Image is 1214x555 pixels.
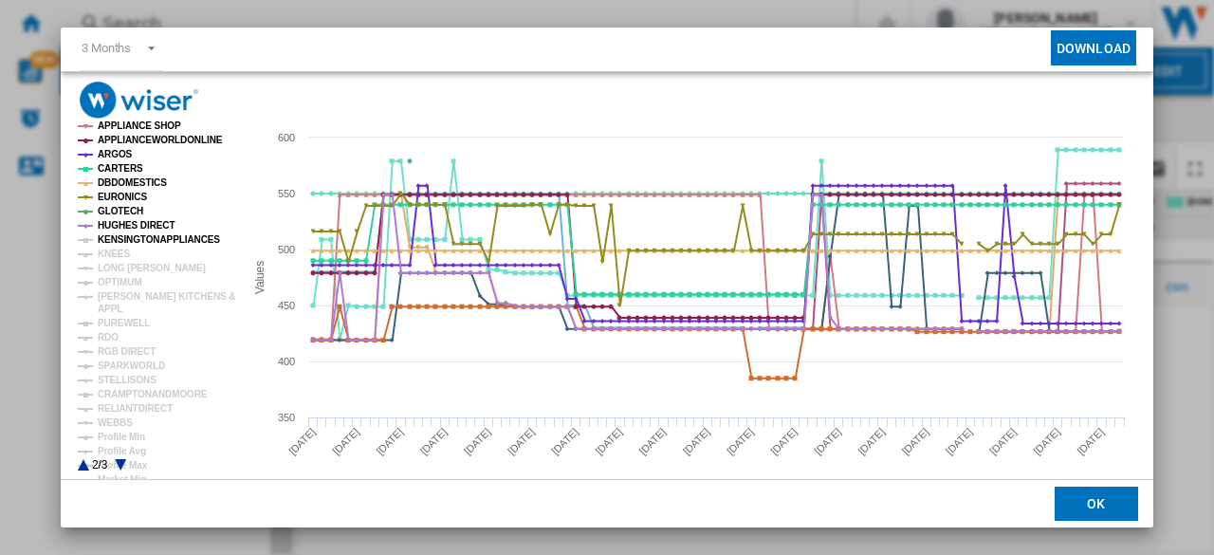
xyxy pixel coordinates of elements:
tspan: KNEES [98,249,130,259]
tspan: SPARKWORLD [98,361,165,371]
tspan: RDO [98,332,119,342]
tspan: LONG [PERSON_NAME] [98,263,206,273]
tspan: Profile Min [98,432,145,442]
tspan: Market Min [98,474,146,485]
tspan: DBDOMESTICS [98,177,167,188]
tspan: APPL [98,304,122,314]
img: logo_wiser_300x94.png [80,82,198,119]
tspan: [DATE] [462,426,493,457]
tspan: [DATE] [725,426,756,457]
div: 3 Months [82,41,131,55]
tspan: GLOTECH [98,206,143,216]
tspan: WEBBS [98,417,133,428]
tspan: CRAMPTONANDMOORE [98,389,208,399]
tspan: [DATE] [1031,426,1062,457]
tspan: [DATE] [593,426,624,457]
tspan: EURONICS [98,192,147,202]
tspan: [DATE] [944,426,975,457]
tspan: [DATE] [900,426,931,457]
tspan: [DATE] [637,426,669,457]
tspan: [DATE] [374,426,405,457]
tspan: [PERSON_NAME] KITCHENS & [98,291,235,302]
tspan: APPLIANCE SHOP [98,120,181,131]
tspan: CARTERS [98,163,143,174]
tspan: 350 [278,412,295,423]
tspan: APPLIANCEWORLDONLINE [98,135,223,145]
tspan: KENSINGTONAPPLIANCES [98,234,220,245]
md-dialog: Product popup [61,28,1153,527]
tspan: 550 [278,188,295,199]
tspan: HUGHES DIRECT [98,220,175,231]
button: OK [1055,487,1138,521]
tspan: [DATE] [987,426,1019,457]
tspan: 400 [278,356,295,367]
tspan: PUREWELL [98,318,150,328]
tspan: 450 [278,300,295,311]
tspan: [DATE] [418,426,450,457]
tspan: RGB DIRECT [98,346,156,357]
tspan: STELLISONS [98,375,156,385]
text: 2/3 [92,458,108,472]
tspan: [DATE] [812,426,843,457]
tspan: ARGOS [98,149,133,159]
tspan: [DATE] [286,426,318,457]
tspan: [DATE] [1075,426,1106,457]
tspan: 500 [278,244,295,255]
tspan: Values [253,261,267,294]
tspan: [DATE] [506,426,537,457]
tspan: [DATE] [855,426,887,457]
tspan: RELIANTDIRECT [98,403,173,414]
tspan: [DATE] [768,426,800,457]
tspan: [DATE] [681,426,712,457]
tspan: OPTIMUM [98,277,142,287]
tspan: 600 [278,132,295,143]
tspan: Profile Avg [98,446,146,456]
button: Download [1051,30,1136,65]
tspan: [DATE] [549,426,580,457]
tspan: [DATE] [330,426,361,457]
